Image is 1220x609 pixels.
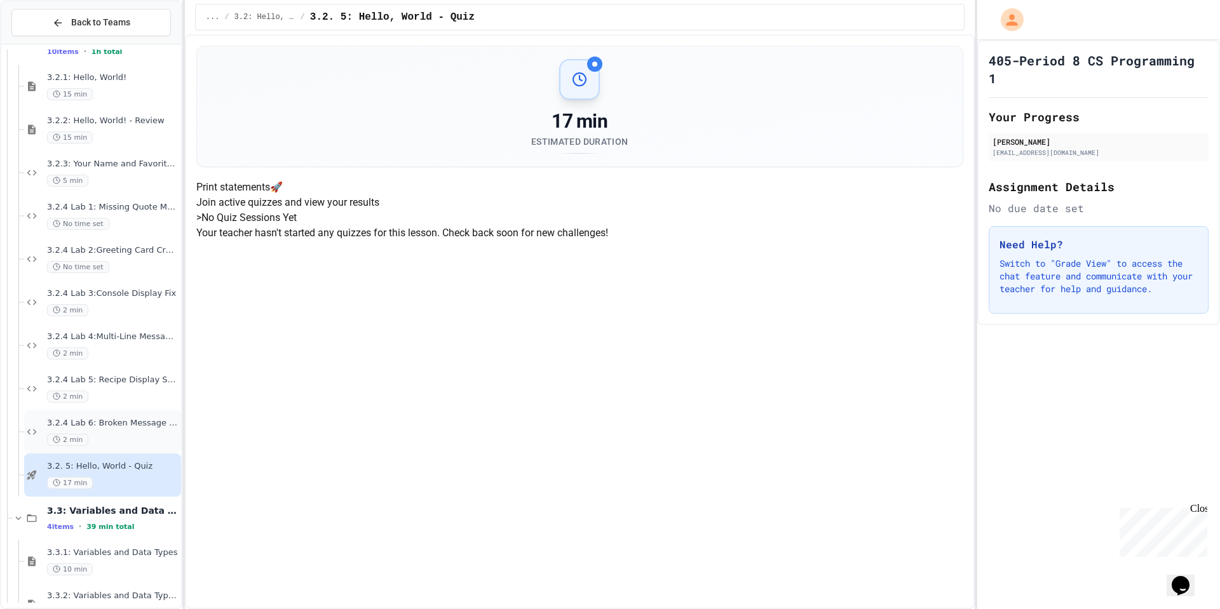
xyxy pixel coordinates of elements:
div: [PERSON_NAME] [993,136,1205,147]
h1: 405-Period 8 CS Programming 1 [989,51,1209,87]
span: 10 items [47,48,79,56]
span: 3.2.4 Lab 1: Missing Quote Marks [47,202,179,213]
span: 3.2.4 Lab 3:Console Display Fix [47,288,179,299]
span: 2 min [47,434,88,446]
span: • [84,46,86,57]
h4: Print statements 🚀 [196,180,963,195]
div: [EMAIL_ADDRESS][DOMAIN_NAME] [993,148,1205,157]
div: 17 min [531,110,628,133]
span: 3.3.1: Variables and Data Types [47,547,179,558]
div: My Account [987,5,1027,34]
span: 2 min [47,391,88,403]
span: ... [206,12,220,22]
button: Back to Teams [11,9,171,36]
span: 3.2.4 Lab 6: Broken Message System [47,418,179,429]
span: 15 min [47,131,93,144]
span: 3.2.4 Lab 4:Multi-Line Message Board [47,331,179,342]
span: 4 items [47,523,74,531]
span: 3.2.1: Hello, World! [47,72,179,83]
iframe: chat widget [1115,503,1207,557]
div: No due date set [989,201,1209,216]
span: 15 min [47,88,93,100]
span: 3.2.2: Hello, World! - Review [47,116,179,126]
span: No time set [47,218,109,230]
div: Chat with us now!Close [5,5,88,81]
span: 1h total [91,48,123,56]
span: 2 min [47,347,88,359]
iframe: chat widget [1167,558,1207,596]
span: 3.2: Hello, World! [234,12,295,22]
span: No time set [47,261,109,273]
h2: Your Progress [989,108,1209,126]
span: / [301,12,305,22]
p: Your teacher hasn't started any quizzes for this lesson. Check back soon for new challenges! [196,225,963,241]
span: 3.2. 5: Hello, World - Quiz [47,461,179,472]
span: 3.2.4 Lab 5: Recipe Display System [47,375,179,385]
span: 3.2.4 Lab 2:Greeting Card Creator [47,245,179,256]
h2: Assignment Details [989,178,1209,196]
span: 17 min [47,477,93,489]
span: 2 min [47,304,88,316]
span: 5 min [47,175,88,187]
span: / [224,12,229,22]
p: Join active quizzes and view your results [196,195,963,210]
span: 39 min total [86,523,134,531]
span: 10 min [47,563,93,575]
h3: Need Help? [1000,237,1198,252]
span: • [79,521,81,532]
span: 3.2.3: Your Name and Favorite Movie [47,159,179,170]
h5: > No Quiz Sessions Yet [196,210,963,225]
span: 3.3.2: Variables and Data Types - Review [47,591,179,601]
div: Estimated Duration [531,135,628,148]
span: Back to Teams [71,16,130,29]
span: 3.2. 5: Hello, World - Quiz [310,10,475,25]
p: Switch to "Grade View" to access the chat feature and communicate with your teacher for help and ... [1000,257,1198,295]
span: 3.3: Variables and Data Types [47,505,179,516]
